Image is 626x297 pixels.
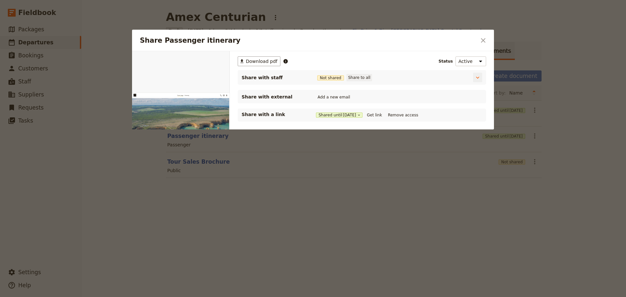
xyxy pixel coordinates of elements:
[242,94,307,100] span: Share with external
[455,56,486,66] select: Status
[8,4,65,15] img: Great Private Tours logo
[439,59,453,64] span: Status
[343,112,356,118] span: [DATE]
[347,74,372,81] button: Share to all
[238,56,280,66] button: ​Download pdf
[317,75,344,81] span: Not shared
[478,35,489,46] button: Close dialog
[376,5,387,16] a: +61 430 279 438
[23,210,42,218] span: [DATE]
[401,5,412,16] button: Download pdf
[195,7,221,15] a: Cover page
[389,5,400,16] a: bookings@greatprivatetours.com.au
[140,36,476,45] h2: Share Passenger itinerary
[242,111,307,118] p: Share with a link
[386,111,420,119] button: Remove access
[316,112,363,118] button: Shared until[DATE]
[242,74,307,81] span: Share with staff
[23,173,394,210] h1: Fly Drive & Dine [GEOGRAPHIC_DATA] Coastal Spectacular
[227,7,246,15] a: Itinerary
[246,58,277,65] span: Download pdf
[316,94,352,101] button: Add a new email
[365,111,383,119] button: Get link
